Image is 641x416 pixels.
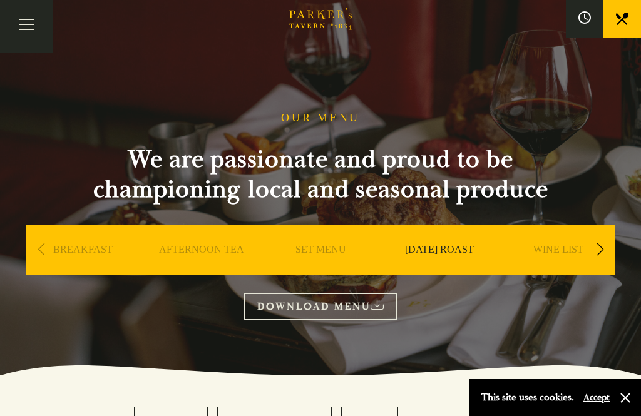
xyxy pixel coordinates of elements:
div: Previous slide [33,236,49,263]
a: [DATE] ROAST [405,243,474,293]
a: SET MENU [295,243,346,293]
p: This site uses cookies. [481,388,574,407]
div: Next slide [592,236,608,263]
a: AFTERNOON TEA [159,243,244,293]
button: Close and accept [619,392,632,404]
button: Accept [583,392,610,403]
div: 4 / 9 [383,225,496,312]
div: 5 / 9 [502,225,615,312]
a: BREAKFAST [53,243,113,293]
div: 1 / 9 [26,225,139,312]
div: 2 / 9 [145,225,258,312]
h1: OUR MENU [281,111,360,125]
div: 3 / 9 [264,225,377,312]
a: WINE LIST [533,243,583,293]
a: DOWNLOAD MENU [244,293,397,319]
h2: We are passionate and proud to be championing local and seasonal produce [70,145,571,205]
